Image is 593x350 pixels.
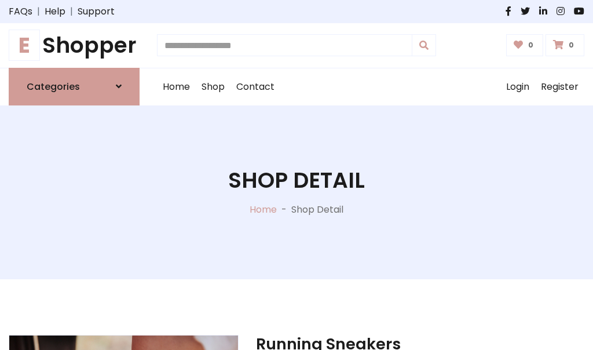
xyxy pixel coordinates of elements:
span: E [9,30,40,61]
a: Help [45,5,65,19]
a: 0 [506,34,544,56]
p: - [277,203,291,217]
span: 0 [566,40,577,50]
a: Shop [196,68,230,105]
a: Categories [9,68,140,105]
h1: Shopper [9,32,140,59]
a: Login [500,68,535,105]
a: Home [250,203,277,216]
span: 0 [525,40,536,50]
a: Contact [230,68,280,105]
a: 0 [546,34,584,56]
h6: Categories [27,81,80,92]
span: | [65,5,78,19]
h1: Shop Detail [228,167,365,194]
a: EShopper [9,32,140,59]
span: | [32,5,45,19]
a: FAQs [9,5,32,19]
a: Home [157,68,196,105]
a: Register [535,68,584,105]
a: Support [78,5,115,19]
p: Shop Detail [291,203,343,217]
